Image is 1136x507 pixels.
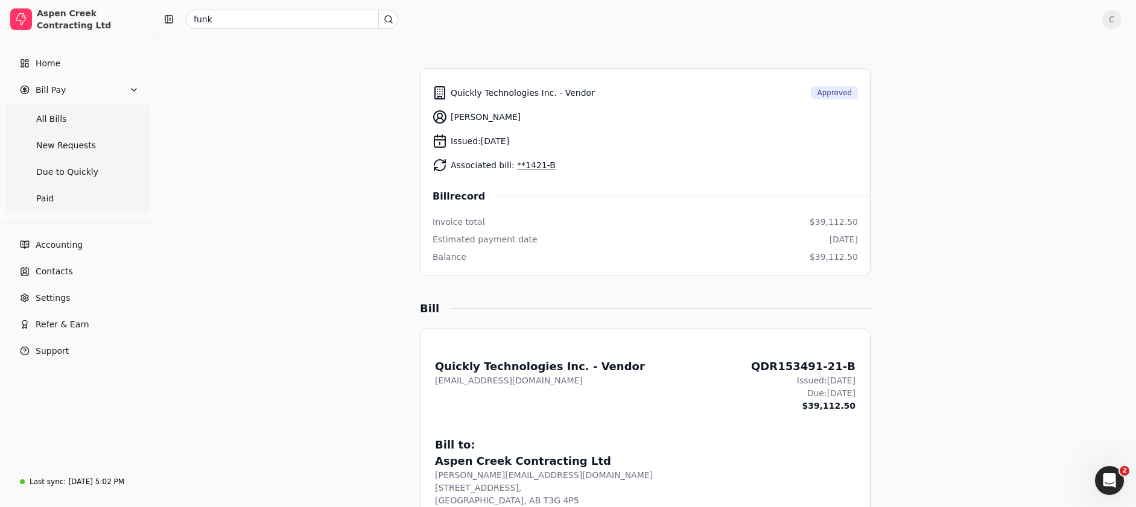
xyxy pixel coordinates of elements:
[810,251,858,263] div: $39,112.50
[5,286,149,310] a: Settings
[751,374,855,387] div: Issued: [DATE]
[36,345,69,357] span: Support
[433,189,497,204] span: Bill record
[36,265,73,278] span: Contacts
[1095,466,1124,495] iframe: Intercom live chat
[36,292,70,304] span: Settings
[7,107,147,131] a: All Bills
[5,233,149,257] a: Accounting
[5,312,149,336] button: Refer & Earn
[433,233,538,246] div: Estimated payment date
[751,400,855,412] div: $39,112.50
[186,10,398,29] input: Search
[5,339,149,363] button: Support
[435,358,645,374] div: Quickly Technologies Inc. - Vendor
[7,186,147,210] a: Paid
[36,239,83,251] span: Accounting
[36,192,54,205] span: Paid
[68,476,124,487] div: [DATE] 5:02 PM
[36,84,66,96] span: Bill Pay
[810,216,858,228] div: $39,112.50
[435,469,855,482] div: [PERSON_NAME][EMAIL_ADDRESS][DOMAIN_NAME]
[451,87,595,99] span: Quickly Technologies Inc. - Vendor
[36,318,89,331] span: Refer & Earn
[5,471,149,493] a: Last sync:[DATE] 5:02 PM
[5,78,149,102] button: Bill Pay
[5,259,149,283] a: Contacts
[5,51,149,75] a: Home
[1120,466,1129,476] span: 2
[435,482,855,494] div: [STREET_ADDRESS],
[36,166,98,178] span: Due to Quickly
[36,139,96,152] span: New Requests
[1102,10,1122,29] button: C
[433,251,466,263] div: Balance
[30,476,66,487] div: Last sync:
[435,436,855,453] div: Bill to:
[7,133,147,157] a: New Requests
[751,358,855,374] div: QDR153491-21-B
[433,216,485,228] div: Invoice total
[435,374,645,387] div: [EMAIL_ADDRESS][DOMAIN_NAME]
[435,453,855,469] div: Aspen Creek Contracting Ltd
[435,494,855,507] div: [GEOGRAPHIC_DATA], AB T3G 4P5
[751,387,855,400] div: Due: [DATE]
[830,233,858,246] div: [DATE]
[451,159,556,172] span: Associated bill:
[7,160,147,184] a: Due to Quickly
[420,300,451,316] div: Bill
[451,111,521,124] span: [PERSON_NAME]
[36,113,66,125] span: All Bills
[36,57,60,70] span: Home
[817,87,852,98] span: Approved
[451,135,509,148] span: Issued: [DATE]
[37,7,144,31] div: Aspen Creek Contracting Ltd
